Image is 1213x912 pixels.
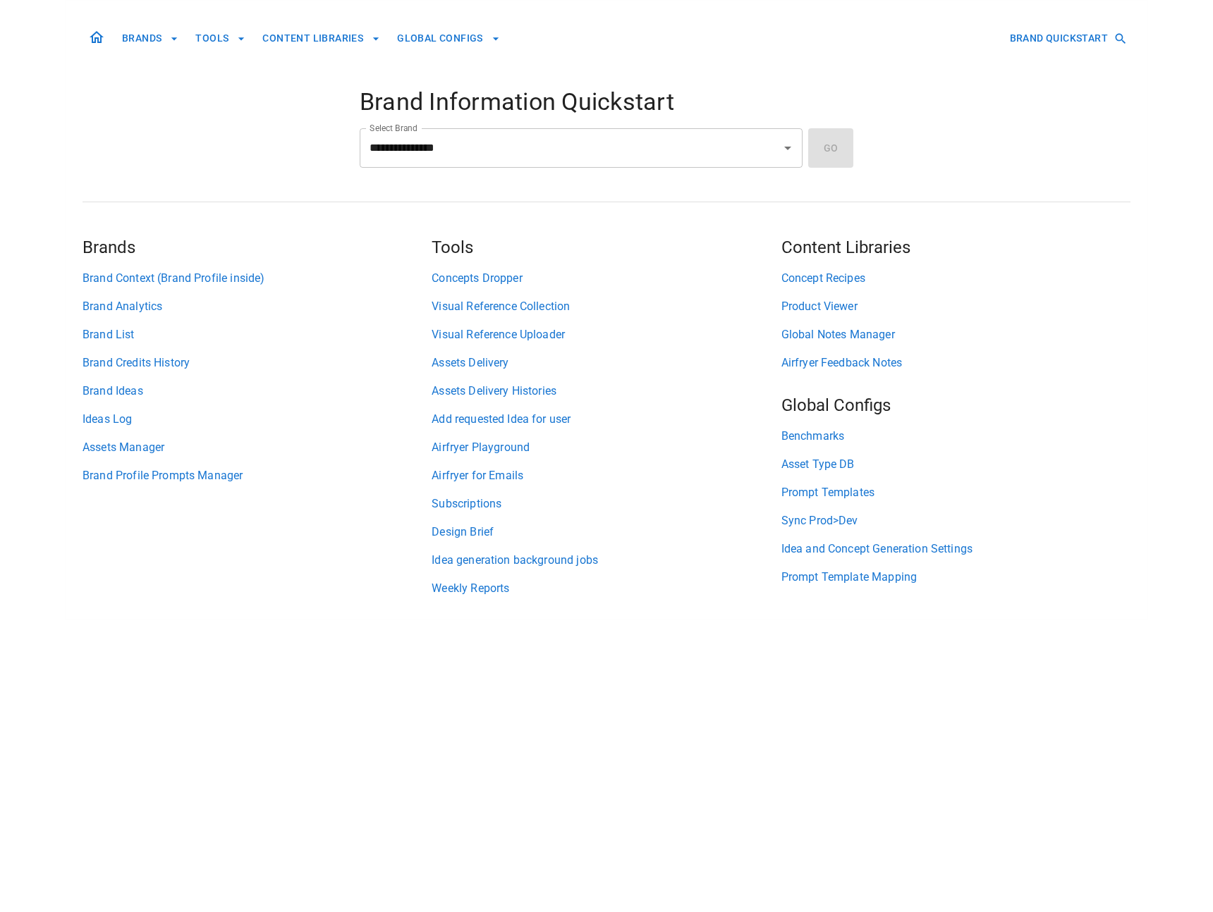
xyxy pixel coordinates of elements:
[781,569,1130,586] a: Prompt Template Mapping
[83,236,432,259] h5: Brands
[432,495,781,512] a: Subscriptions
[432,236,781,259] h5: Tools
[781,298,1130,315] a: Product Viewer
[1004,25,1130,51] button: BRAND QUICKSTART
[432,326,781,343] a: Visual Reference Uploader
[781,355,1130,371] a: Airfryer Feedback Notes
[781,512,1130,529] a: Sync Prod>Dev
[432,439,781,456] a: Airfryer Playground
[190,25,251,51] button: TOOLS
[781,484,1130,501] a: Prompt Templates
[432,524,781,541] a: Design Brief
[83,439,432,456] a: Assets Manager
[432,580,781,597] a: Weekly Reports
[116,25,184,51] button: BRANDS
[432,411,781,428] a: Add requested Idea for user
[83,298,432,315] a: Brand Analytics
[781,270,1130,287] a: Concept Recipes
[83,270,432,287] a: Brand Context (Brand Profile inside)
[83,326,432,343] a: Brand List
[781,428,1130,445] a: Benchmarks
[781,456,1130,473] a: Asset Type DB
[370,122,417,134] label: Select Brand
[781,394,1130,417] h5: Global Configs
[432,270,781,287] a: Concepts Dropper
[432,467,781,484] a: Airfryer for Emails
[83,411,432,428] a: Ideas Log
[432,355,781,371] a: Assets Delivery
[781,236,1130,259] h5: Content Libraries
[83,467,432,484] a: Brand Profile Prompts Manager
[432,298,781,315] a: Visual Reference Collection
[360,87,853,117] h4: Brand Information Quickstart
[778,138,798,158] button: Open
[432,552,781,569] a: Idea generation background jobs
[83,383,432,400] a: Brand Ideas
[781,326,1130,343] a: Global Notes Manager
[391,25,506,51] button: GLOBAL CONFIGS
[257,25,386,51] button: CONTENT LIBRARIES
[83,355,432,371] a: Brand Credits History
[781,541,1130,557] a: Idea and Concept Generation Settings
[432,383,781,400] a: Assets Delivery Histories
